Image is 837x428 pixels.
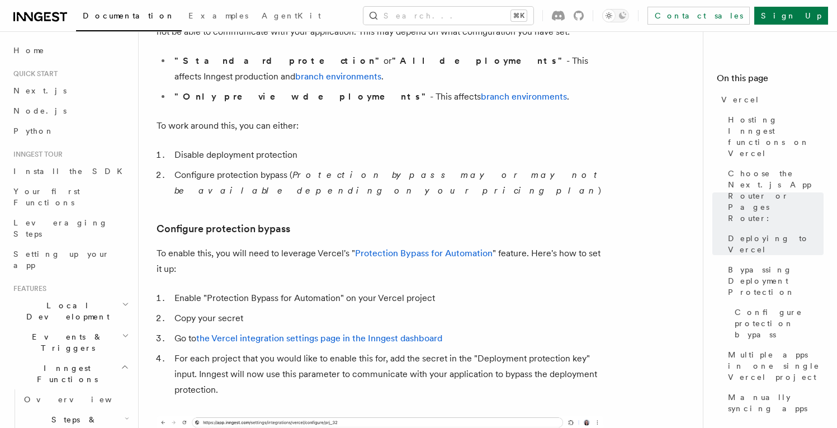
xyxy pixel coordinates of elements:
span: Node.js [13,106,67,115]
button: Inngest Functions [9,358,131,389]
a: Bypassing Deployment Protection [723,260,824,302]
span: Vercel [721,94,760,105]
a: Documentation [76,3,182,31]
a: Contact sales [647,7,750,25]
button: Search...⌘K [363,7,533,25]
a: Manually syncing apps [723,387,824,418]
a: Leveraging Steps [9,213,131,244]
span: Python [13,126,54,135]
a: the Vercel integration settings page in the Inngest dashboard [196,333,442,344]
li: For each project that you would like to enable this for, add the secret in the "Deployment protec... [171,351,604,398]
span: Overview [24,395,139,404]
a: Sign Up [754,7,828,25]
span: AgentKit [262,11,321,20]
a: Overview [20,389,131,410]
kbd: ⌘K [511,10,527,21]
a: Your first Functions [9,181,131,213]
span: Inngest tour [9,150,63,159]
a: Configure protection bypass [157,221,290,237]
a: branch environments [295,71,381,82]
a: Hosting Inngest functions on Vercel [723,110,824,163]
a: Home [9,40,131,60]
strong: "Standard protection" [174,55,384,66]
span: Bypassing Deployment Protection [728,264,824,298]
span: Inngest Functions [9,363,121,385]
span: Local Development [9,300,122,322]
span: Manually syncing apps [728,392,824,414]
span: Your first Functions [13,187,80,207]
p: To enable this, you will need to leverage Vercel's " " feature. Here's how to set it up: [157,246,604,277]
span: Examples [188,11,248,20]
li: Configure protection bypass ( ) [171,167,604,199]
strong: "Only preview deployments" [174,91,430,102]
button: Local Development [9,295,131,327]
em: Protection bypass may or may not be available depending on your pricing plan [174,170,602,196]
a: Protection Bypass for Automation [355,248,493,258]
a: Choose the Next.js App Router or Pages Router: [723,163,824,228]
a: Configure protection bypass [730,302,824,345]
strong: "All deployments" [392,55,566,66]
a: Setting up your app [9,244,131,275]
a: Python [9,121,131,141]
a: Deploying to Vercel [723,228,824,260]
li: Enable "Protection Bypass for Automation" on your Vercel project [171,290,604,306]
a: branch environments [481,91,567,102]
span: Deploying to Vercel [728,233,824,255]
a: Node.js [9,101,131,121]
span: Hosting Inngest functions on Vercel [728,114,824,159]
span: Configure protection bypass [735,307,824,340]
li: - This affects . [171,89,604,105]
li: Go to [171,331,604,346]
a: Examples [182,3,255,30]
h4: On this page [717,72,824,90]
span: Install the SDK [13,167,129,176]
a: AgentKit [255,3,328,30]
span: Features [9,284,46,293]
button: Events & Triggers [9,327,131,358]
a: Next.js [9,81,131,101]
span: Events & Triggers [9,331,122,354]
button: Toggle dark mode [602,9,629,22]
p: To work around this, you can either: [157,118,604,134]
span: Quick start [9,69,58,78]
span: Next.js [13,86,67,95]
span: Setting up your app [13,250,110,270]
li: Disable deployment protection [171,147,604,163]
a: Install the SDK [9,161,131,181]
span: Home [13,45,45,56]
a: Vercel [717,90,824,110]
span: Multiple apps in one single Vercel project [728,349,824,383]
a: Multiple apps in one single Vercel project [723,345,824,387]
span: Documentation [83,11,175,20]
span: Leveraging Steps [13,218,108,238]
li: Copy your secret [171,311,604,326]
span: Choose the Next.js App Router or Pages Router: [728,168,824,224]
li: or - This affects Inngest production and . [171,53,604,84]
